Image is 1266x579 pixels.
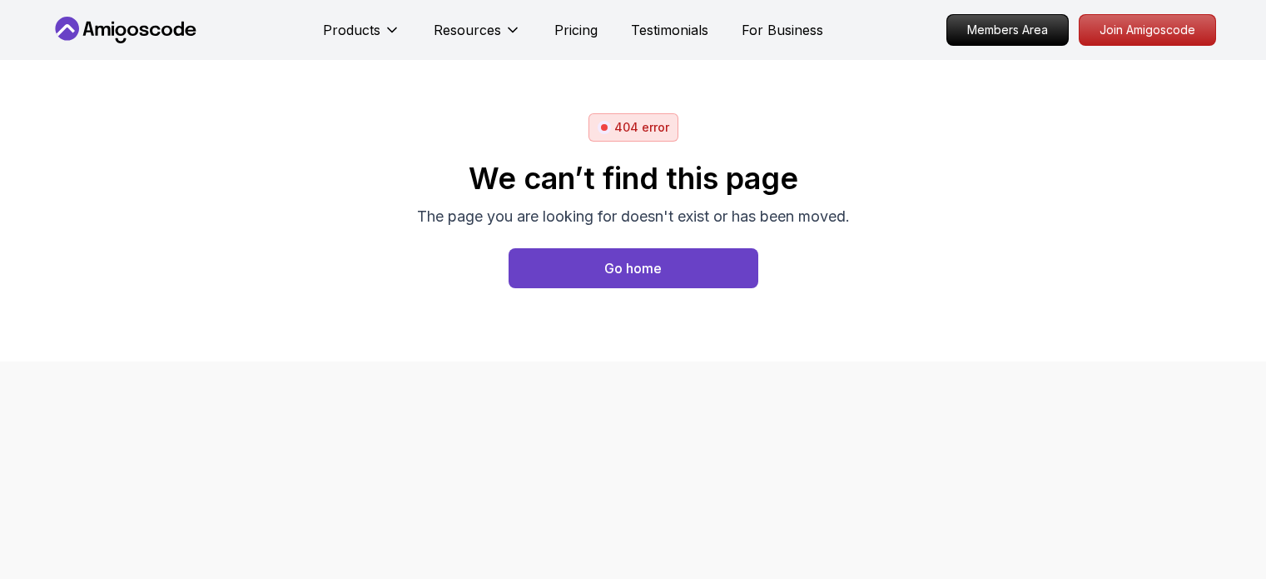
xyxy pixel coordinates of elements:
p: Members Area [947,15,1068,45]
a: For Business [742,20,823,40]
div: Go home [604,258,662,278]
a: Members Area [946,14,1069,46]
a: Pricing [554,20,598,40]
a: Testimonials [631,20,708,40]
a: Join Amigoscode [1079,14,1216,46]
p: Join Amigoscode [1080,15,1215,45]
p: Resources [434,20,501,40]
p: Products [323,20,380,40]
button: Go home [509,248,758,288]
button: Products [323,20,400,53]
button: Resources [434,20,521,53]
p: The page you are looking for doesn't exist or has been moved. [417,205,850,228]
h2: We can’t find this page [417,162,850,195]
a: Home page [509,248,758,288]
p: 404 error [614,119,669,136]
